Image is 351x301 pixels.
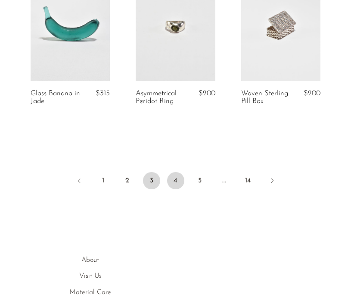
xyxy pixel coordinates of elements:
[264,172,281,191] a: Next
[71,172,88,191] a: Previous
[143,172,160,189] span: 3
[119,172,136,189] a: 2
[31,90,81,106] a: Glass Banana in Jade
[215,172,233,189] span: …
[191,172,208,189] a: 5
[167,172,184,189] a: 4
[69,289,111,296] a: Material Care
[79,273,102,279] a: Visit Us
[81,257,99,263] a: About
[136,90,186,106] a: Asymmetrical Peridot Ring
[95,172,112,189] a: 1
[199,90,215,97] span: $200
[304,90,320,97] span: $200
[241,90,292,106] a: Woven Sterling Pill Box
[239,172,257,189] a: 14
[96,90,110,97] span: $315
